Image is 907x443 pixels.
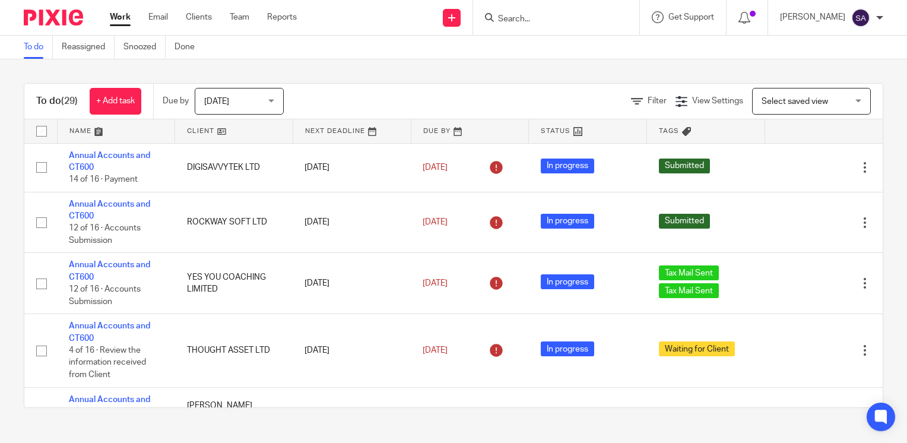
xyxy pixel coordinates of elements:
[69,322,150,342] a: Annual Accounts and CT600
[293,253,411,314] td: [DATE]
[69,175,138,183] span: 14 of 16 · Payment
[541,214,594,229] span: In progress
[851,8,870,27] img: svg%3E
[175,36,204,59] a: Done
[36,95,78,107] h1: To do
[497,14,604,25] input: Search
[175,143,293,192] td: DIGISAVVYTEK LTD
[148,11,168,23] a: Email
[69,395,150,416] a: Annual Accounts and CT600
[90,88,141,115] a: + Add task
[24,10,83,26] img: Pixie
[423,346,448,355] span: [DATE]
[186,11,212,23] a: Clients
[692,97,743,105] span: View Settings
[659,128,679,134] span: Tags
[175,192,293,253] td: ROCKWAY SOFT LTD
[267,11,297,23] a: Reports
[659,159,710,173] span: Submitted
[69,346,146,379] span: 4 of 16 · Review the information received from Client
[659,283,719,298] span: Tax Mail Sent
[204,97,229,106] span: [DATE]
[423,163,448,172] span: [DATE]
[61,96,78,106] span: (29)
[69,200,150,220] a: Annual Accounts and CT600
[541,159,594,173] span: In progress
[110,11,131,23] a: Work
[659,265,719,280] span: Tax Mail Sent
[659,341,735,356] span: Waiting for Client
[69,224,141,245] span: 12 of 16 · Accounts Submission
[163,95,189,107] p: Due by
[175,253,293,314] td: YES YOU COACHING LIMITED
[541,274,594,289] span: In progress
[175,314,293,387] td: THOUGHT ASSET LTD
[62,36,115,59] a: Reassigned
[69,285,141,306] span: 12 of 16 · Accounts Submission
[668,13,714,21] span: Get Support
[293,314,411,387] td: [DATE]
[541,341,594,356] span: In progress
[123,36,166,59] a: Snoozed
[762,97,828,106] span: Select saved view
[659,214,710,229] span: Submitted
[293,192,411,253] td: [DATE]
[648,97,667,105] span: Filter
[230,11,249,23] a: Team
[423,279,448,287] span: [DATE]
[423,218,448,226] span: [DATE]
[69,151,150,172] a: Annual Accounts and CT600
[780,11,845,23] p: [PERSON_NAME]
[24,36,53,59] a: To do
[69,261,150,281] a: Annual Accounts and CT600
[293,143,411,192] td: [DATE]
